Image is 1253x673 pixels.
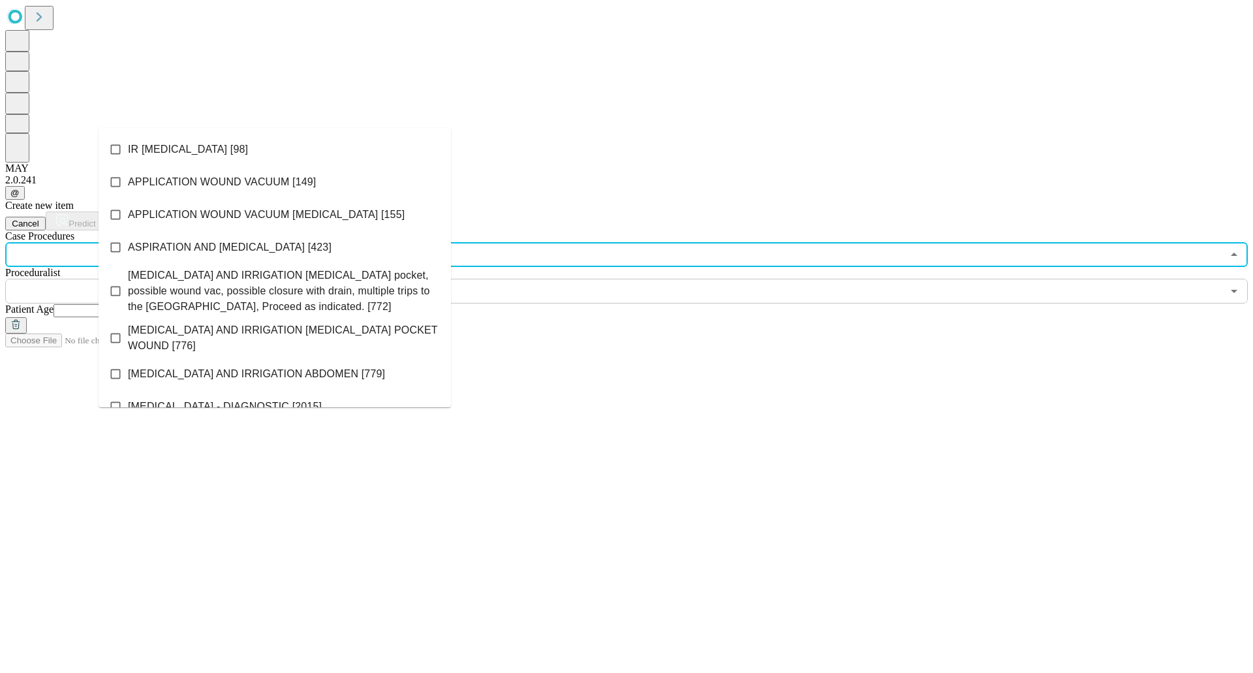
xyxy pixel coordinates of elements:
span: IR [MEDICAL_DATA] [98] [128,142,248,157]
button: Close [1225,245,1243,264]
span: APPLICATION WOUND VACUUM [MEDICAL_DATA] [155] [128,207,405,223]
span: Cancel [12,219,39,228]
button: Predict [46,211,106,230]
button: Open [1225,282,1243,300]
div: 2.0.241 [5,174,1248,186]
div: MAY [5,163,1248,174]
span: Patient Age [5,304,54,315]
button: @ [5,186,25,200]
span: Proceduralist [5,267,60,278]
span: [MEDICAL_DATA] AND IRRIGATION [MEDICAL_DATA] pocket, possible wound vac, possible closure with dr... [128,268,441,315]
button: Cancel [5,217,46,230]
span: @ [10,188,20,198]
span: Scheduled Procedure [5,230,74,242]
span: [MEDICAL_DATA] AND IRRIGATION [MEDICAL_DATA] POCKET WOUND [776] [128,322,441,354]
span: Predict [69,219,95,228]
span: Create new item [5,200,74,211]
span: ASPIRATION AND [MEDICAL_DATA] [423] [128,240,332,255]
span: [MEDICAL_DATA] AND IRRIGATION ABDOMEN [779] [128,366,385,382]
span: [MEDICAL_DATA] - DIAGNOSTIC [2015] [128,399,322,415]
span: APPLICATION WOUND VACUUM [149] [128,174,316,190]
